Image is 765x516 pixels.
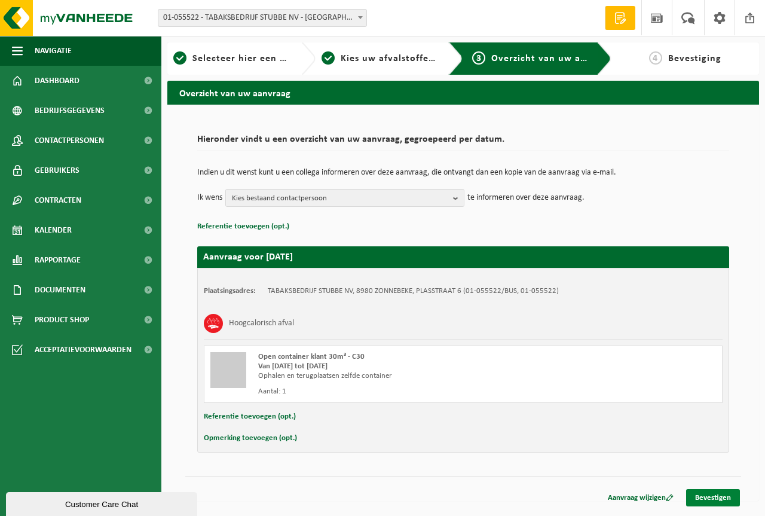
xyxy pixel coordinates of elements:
[258,387,511,396] div: Aantal: 1
[35,275,85,305] span: Documenten
[173,51,186,65] span: 1
[268,286,559,296] td: TABAKSBEDRIJF STUBBE NV, 8980 ZONNEBEKE, PLASSTRAAT 6 (01-055522/BUS, 01-055522)
[35,126,104,155] span: Contactpersonen
[258,353,365,361] span: Open container klant 30m³ - C30
[668,54,721,63] span: Bevestiging
[158,9,367,27] span: 01-055522 - TABAKSBEDRIJF STUBBE NV - ZONNEBEKE
[192,54,322,63] span: Selecteer hier een vestiging
[491,54,617,63] span: Overzicht van uw aanvraag
[35,335,131,365] span: Acceptatievoorwaarden
[322,51,440,66] a: 2Kies uw afvalstoffen en recipiënten
[232,190,448,207] span: Kies bestaand contactpersoon
[35,66,79,96] span: Dashboard
[599,489,683,506] a: Aanvraag wijzigen
[225,189,464,207] button: Kies bestaand contactpersoon
[173,51,292,66] a: 1Selecteer hier een vestiging
[204,409,296,425] button: Referentie toevoegen (opt.)
[686,489,740,506] a: Bevestigen
[229,314,294,333] h3: Hoogcalorisch afval
[197,189,222,207] p: Ik wens
[35,245,81,275] span: Rapportage
[204,287,256,295] strong: Plaatsingsadres:
[35,36,72,66] span: Navigatie
[6,490,200,516] iframe: chat widget
[158,10,366,26] span: 01-055522 - TABAKSBEDRIJF STUBBE NV - ZONNEBEKE
[35,215,72,245] span: Kalender
[167,81,759,104] h2: Overzicht van uw aanvraag
[197,135,729,151] h2: Hieronder vindt u een overzicht van uw aanvraag, gegroepeerd per datum.
[203,252,293,262] strong: Aanvraag voor [DATE]
[258,362,328,370] strong: Van [DATE] tot [DATE]
[197,169,729,177] p: Indien u dit wenst kunt u een collega informeren over deze aanvraag, die ontvangt dan een kopie v...
[204,430,297,446] button: Opmerking toevoegen (opt.)
[35,185,81,215] span: Contracten
[197,219,289,234] button: Referentie toevoegen (opt.)
[649,51,662,65] span: 4
[341,54,505,63] span: Kies uw afvalstoffen en recipiënten
[35,96,105,126] span: Bedrijfsgegevens
[35,155,79,185] span: Gebruikers
[467,189,585,207] p: te informeren over deze aanvraag.
[322,51,335,65] span: 2
[35,305,89,335] span: Product Shop
[258,371,511,381] div: Ophalen en terugplaatsen zelfde container
[472,51,485,65] span: 3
